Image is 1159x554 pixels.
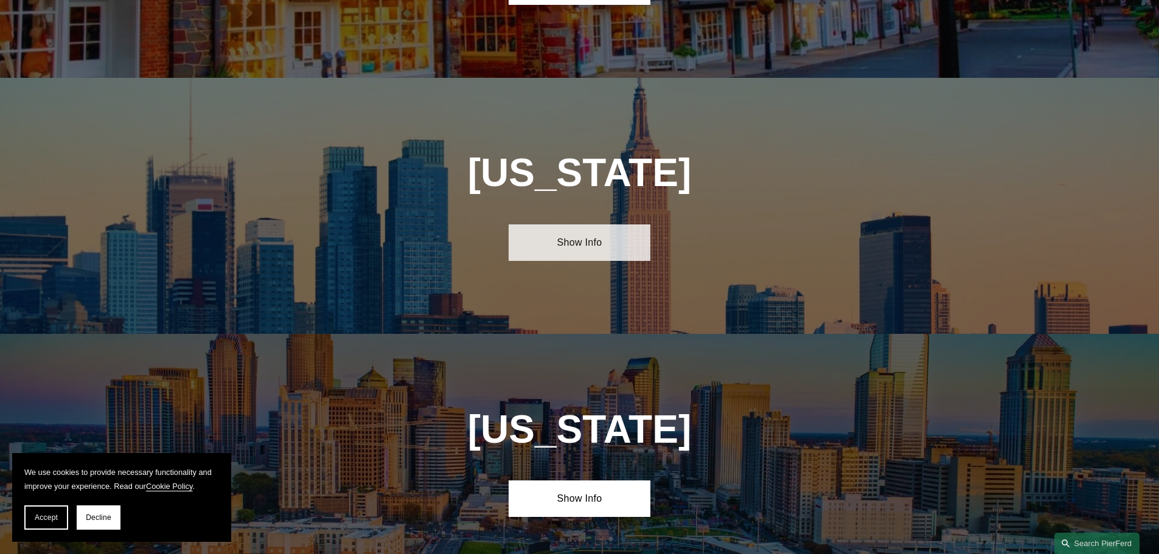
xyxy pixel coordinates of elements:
[509,480,650,517] a: Show Info
[1054,533,1140,554] a: Search this site
[509,224,650,261] a: Show Info
[77,505,120,530] button: Decline
[24,505,68,530] button: Accept
[402,407,757,452] h1: [US_STATE]
[35,513,58,522] span: Accept
[402,151,757,195] h1: [US_STATE]
[24,465,219,493] p: We use cookies to provide necessary functionality and improve your experience. Read our .
[12,453,231,542] section: Cookie banner
[146,482,193,491] a: Cookie Policy
[86,513,111,522] span: Decline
